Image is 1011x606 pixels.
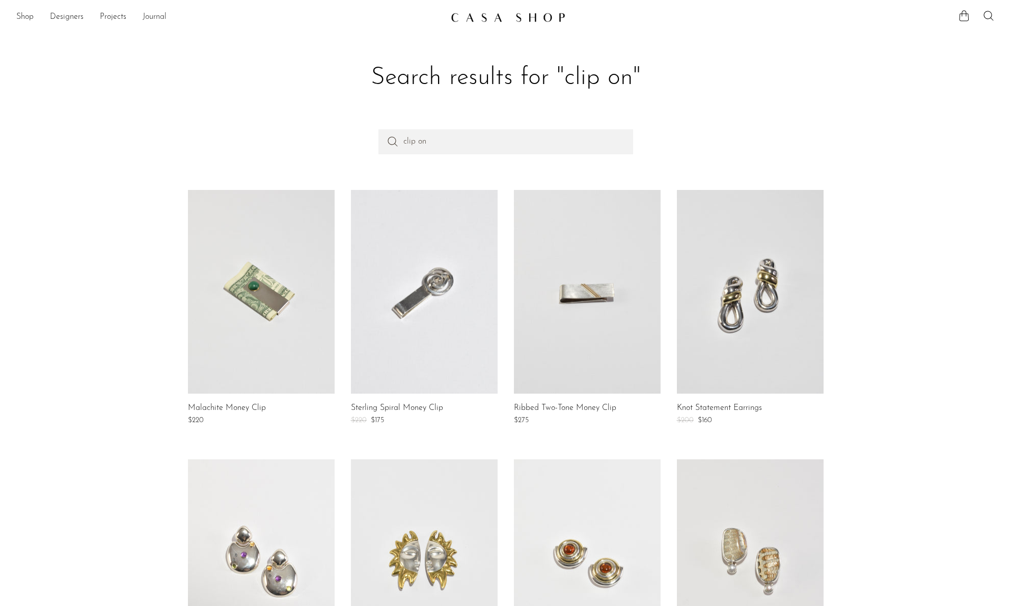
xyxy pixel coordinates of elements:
span: $200 [677,417,694,424]
span: $160 [698,417,712,424]
a: Knot Statement Earrings [677,404,762,413]
a: Journal [143,11,167,24]
span: $220 [351,417,367,424]
a: Ribbed Two-Tone Money Clip [514,404,616,413]
a: Sterling Spiral Money Clip [351,404,443,413]
a: Malachite Money Clip [188,404,266,413]
nav: Desktop navigation [16,9,443,26]
span: $275 [514,417,529,424]
input: Perform a search [378,129,633,154]
a: Shop [16,11,34,24]
ul: NEW HEADER MENU [16,9,443,26]
h1: Search results for "clip on" [196,62,815,94]
span: $220 [188,417,204,424]
span: $175 [371,417,384,424]
a: Designers [50,11,84,24]
a: Projects [100,11,126,24]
